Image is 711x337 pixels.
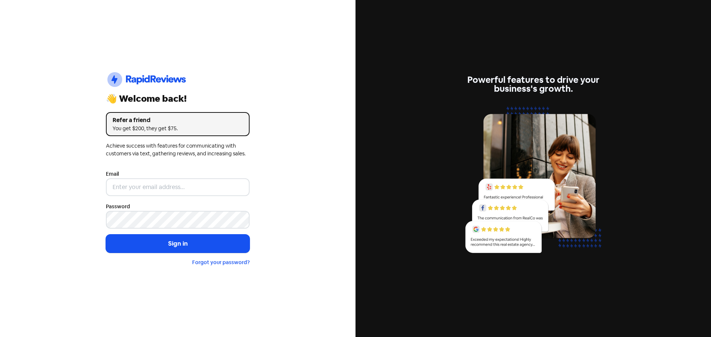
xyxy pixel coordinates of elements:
[106,178,250,196] input: Enter your email address...
[106,203,130,210] label: Password
[106,170,119,178] label: Email
[113,125,243,132] div: You get $200, they get $75.
[192,259,250,266] a: Forgot your password?
[106,235,250,253] button: Sign in
[461,75,605,93] div: Powerful features to drive your business's growth.
[113,116,243,125] div: Refer a friend
[106,142,250,158] div: Achieve success with features for communicating with customers via text, gathering reviews, and i...
[461,102,605,262] img: reviews
[106,94,250,103] div: 👋 Welcome back!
